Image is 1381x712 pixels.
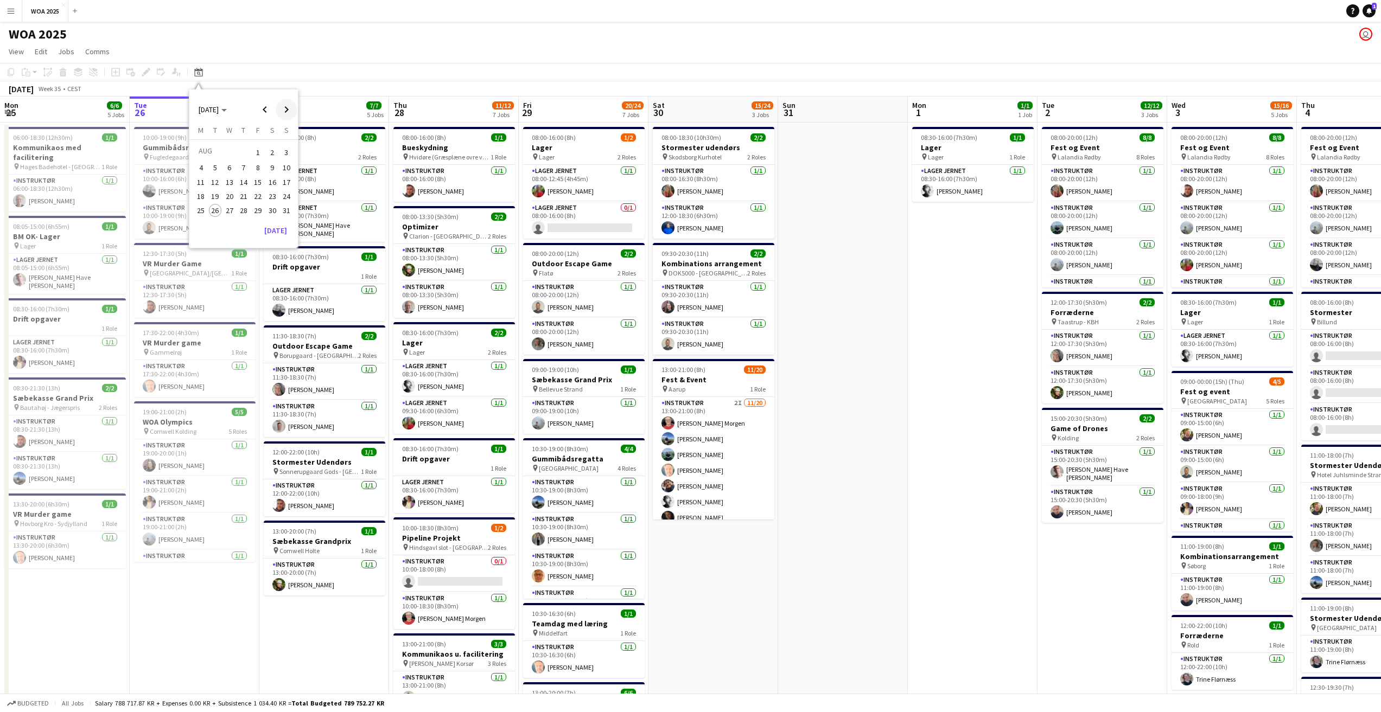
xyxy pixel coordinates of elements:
[653,202,774,239] app-card-role: Instruktør1/112:00-18:30 (6h30m)[PERSON_NAME]
[208,175,222,189] button: 12-08-2025
[134,259,256,268] h3: VR Murder Game
[1042,307,1163,317] h3: Forræderne
[101,242,117,250] span: 1 Role
[4,254,126,294] app-card-role: Lager Jernet1/108:05-15:00 (6h55m)[PERSON_NAME] Have [PERSON_NAME]
[226,125,232,135] span: W
[1010,133,1025,142] span: 1/1
[194,144,251,161] td: AUG
[1051,298,1107,306] span: 12:00-17:30 (5h30m)
[194,190,207,203] span: 18
[409,232,488,240] span: Clarion - [GEOGRAPHIC_DATA]
[523,165,645,202] app-card-role: Lager Jernet1/108:00-12:45 (4h45m)[PERSON_NAME]
[409,348,425,356] span: Lager
[30,44,52,59] a: Edit
[264,165,385,202] app-card-role: Lager Jernet1/108:00-16:00 (8h)[PERSON_NAME]
[264,127,385,242] div: 08:00-16:00 (8h)2/2Lager Lager2 RolesLager Jernet1/108:00-16:00 (8h)[PERSON_NAME]Lager Jernet1/10...
[532,133,576,142] span: 08:00-16:00 (8h)
[280,176,293,189] span: 17
[251,204,264,217] span: 29
[358,153,377,161] span: 2 Roles
[1172,371,1293,531] div: 09:00-00:00 (15h) (Thu)4/5Fest og event [GEOGRAPHIC_DATA]5 RolesInstruktør1/109:00-15:00 (6h)[PER...
[251,161,265,175] button: 08-08-2025
[237,204,250,217] span: 28
[209,176,222,189] span: 12
[523,359,645,434] div: 09:00-19:00 (10h)1/1Sæbekasse Grand Prix Bellevue Strand1 RoleInstruktør1/109:00-19:00 (10h)[PERS...
[13,222,69,230] span: 08:05-15:00 (6h55m)
[1172,165,1293,202] app-card-role: Instruktør1/108:00-20:00 (12h)[PERSON_NAME]
[134,243,256,318] app-job-card: 12:30-17:30 (5h)1/1VR Murder Game [GEOGRAPHIC_DATA]/[GEOGRAPHIC_DATA]1 RoleInstruktør1/112:30-17:...
[237,190,250,203] span: 21
[1180,298,1237,306] span: 08:30-16:00 (7h30m)
[4,377,126,489] div: 08:30-21:30 (13h)2/2Sæbekasse Grand Prix Bautahøj - Jægerspris2 RolesInstruktør1/108:30-21:30 (13...
[1009,153,1025,161] span: 1 Role
[523,375,645,384] h3: Sæbekasse Grand Prix
[523,127,645,239] app-job-card: 08:00-16:00 (8h)1/2Lager Lager2 RolesLager Jernet1/108:00-12:45 (4h45m)[PERSON_NAME]Lager Jernet0...
[254,99,276,120] button: Previous month
[1363,4,1376,17] a: 1
[1042,292,1163,403] div: 12:00-17:30 (5h30m)2/2Forræderne Taastrup - KBH2 RolesInstruktør1/112:00-17:30 (5h30m)[PERSON_NAM...
[491,153,506,161] span: 1 Role
[393,127,515,202] div: 08:00-16:00 (8h)1/1Bueskydning Hvidøre (Græsplæne ovre ved [GEOGRAPHIC_DATA])1 RoleInstruktør1/10...
[265,161,279,175] button: 09-08-2025
[264,341,385,351] h3: Outdoor Escape Game
[1051,133,1098,142] span: 08:00-20:00 (12h)
[393,322,515,434] app-job-card: 08:30-16:00 (7h30m)2/2Lager Lager2 RolesLager Jernet1/108:30-16:00 (7h30m)[PERSON_NAME]Lager Jern...
[4,298,126,373] app-job-card: 08:30-16:00 (7h30m)1/1Drift opgaver1 RoleLager Jernet1/108:30-16:00 (7h30m)[PERSON_NAME]
[272,253,329,261] span: 08:30-16:00 (7h30m)
[264,325,385,437] app-job-card: 11:30-18:30 (7h)2/2Outdoor Escape Game Borupgaard - [GEOGRAPHIC_DATA]2 RolesInstruktør1/111:30-18...
[194,189,208,203] button: 18-08-2025
[393,244,515,281] app-card-role: Instruktør1/108:00-13:30 (5h30m)[PERSON_NAME]
[653,375,774,384] h3: Fest & Event
[208,161,222,175] button: 05-08-2025
[134,322,256,397] app-job-card: 17:30-22:00 (4h30m)1/1VR Murder game Gammelrøj1 RoleInstruktør1/117:30-22:00 (4h30m)[PERSON_NAME]
[4,143,126,162] h3: Kommunikaos med facilitering
[669,385,685,393] span: Aarup
[150,153,228,161] span: Fugledegaard, Tissø Vikingecenter
[237,162,250,175] span: 7
[393,281,515,318] app-card-role: Instruktør1/108:00-13:30 (5h30m)[PERSON_NAME]
[241,125,245,135] span: T
[101,163,117,171] span: 1 Role
[260,222,291,239] button: [DATE]
[1172,239,1293,275] app-card-role: Instruktør1/108:00-20:00 (12h)[PERSON_NAME]
[1136,153,1155,161] span: 8 Roles
[491,329,506,337] span: 2/2
[488,232,506,240] span: 2 Roles
[750,385,766,393] span: 1 Role
[231,269,247,277] span: 1 Role
[13,384,60,392] span: 08:30-21:30 (13h)
[237,176,250,189] span: 14
[194,162,207,175] span: 4
[1266,153,1284,161] span: 8 Roles
[532,365,579,374] span: 09:00-19:00 (10h)
[208,189,222,203] button: 19-08-2025
[1269,133,1284,142] span: 8/8
[1172,292,1293,367] app-job-card: 08:30-16:00 (7h30m)1/1Lager Lager1 RoleLager Jernet1/108:30-16:00 (7h30m)[PERSON_NAME]
[198,125,203,135] span: M
[194,100,231,119] button: Choose month and year
[539,269,553,277] span: Flatø
[539,385,583,393] span: Bellevue Strand
[653,359,774,519] div: 13:00-21:00 (8h)11/20Fest & Event Aarup1 RoleInstruktør2I11/2013:00-21:00 (8h)[PERSON_NAME] Morge...
[143,329,199,337] span: 17:30-22:00 (4h30m)
[209,162,222,175] span: 5
[1136,318,1155,326] span: 2 Roles
[1310,133,1357,142] span: 08:00-20:00 (12h)
[58,47,74,56] span: Jobs
[653,127,774,239] div: 08:00-18:30 (10h30m)2/2Stormester udendørs Skodsborg Kurhotel2 RolesInstruktør1/108:00-16:30 (8h3...
[653,143,774,152] h3: Stormester udendørs
[539,153,555,161] span: Lager
[747,269,766,277] span: 2 Roles
[222,189,237,203] button: 20-08-2025
[232,249,247,258] span: 1/1
[491,133,506,142] span: 1/1
[194,161,208,175] button: 04-08-2025
[358,351,377,360] span: 2 Roles
[209,204,222,217] span: 26
[361,133,377,142] span: 2/2
[266,145,279,160] span: 2
[523,259,645,268] h3: Outdoor Escape Game
[921,133,977,142] span: 08:30-16:00 (7h30m)
[9,47,24,56] span: View
[223,162,236,175] span: 6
